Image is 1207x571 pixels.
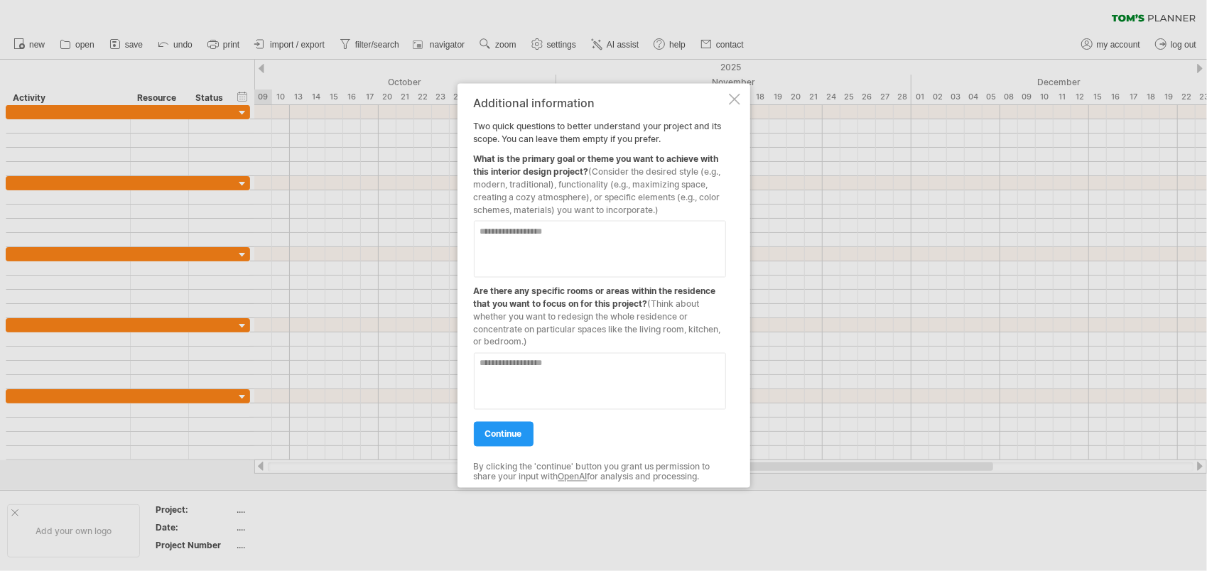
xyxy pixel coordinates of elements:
div: By clicking the 'continue' button you grant us permission to share your input with for analysis a... [474,462,726,483]
div: Are there any specific rooms or areas within the residence that you want to focus on for this pro... [474,278,726,349]
span: (Consider the desired style (e.g., modern, traditional), functionality (e.g., maximizing space, c... [474,166,721,215]
span: continue [485,429,522,440]
a: OpenAI [558,472,588,482]
div: Additional information [474,97,726,109]
div: What is the primary goal or theme you want to achieve with this interior design project? [474,146,726,217]
a: continue [474,422,534,447]
div: Two quick questions to better understand your project and its scope. You can leave them empty if ... [474,97,726,475]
